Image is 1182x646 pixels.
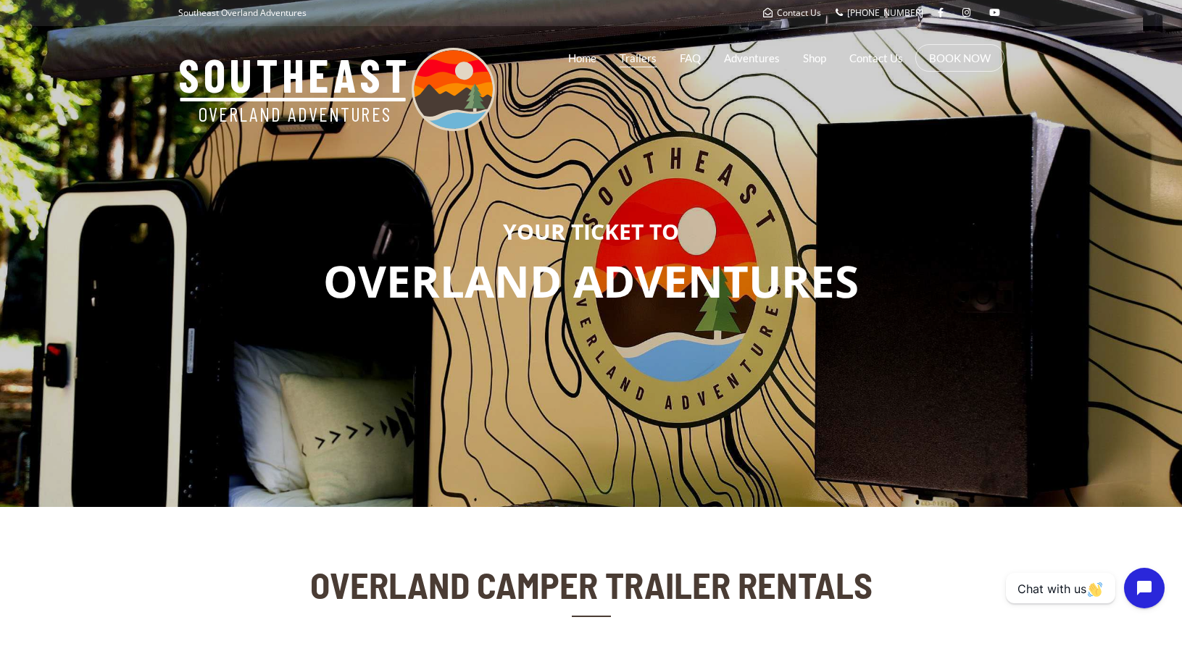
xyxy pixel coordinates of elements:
h2: OVERLAND CAMPER TRAILER RENTALS [307,565,876,605]
a: BOOK NOW [929,51,991,65]
a: FAQ [680,40,701,76]
a: Contact Us [849,40,903,76]
a: Adventures [724,40,780,76]
span: Contact Us [777,7,821,19]
a: Shop [803,40,826,76]
a: Contact Us [763,7,821,19]
span: [PHONE_NUMBER] [847,7,923,19]
a: Trailers [620,40,657,76]
a: [PHONE_NUMBER] [836,7,923,19]
img: Southeast Overland Adventures [178,48,495,131]
p: Southeast Overland Adventures [178,4,307,22]
a: Home [568,40,596,76]
p: OVERLAND ADVENTURES [11,251,1171,313]
h3: YOUR TICKET TO [11,219,1171,243]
